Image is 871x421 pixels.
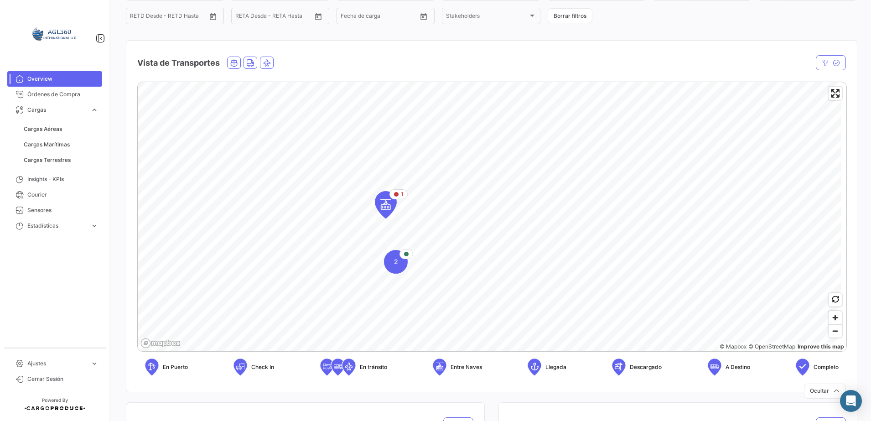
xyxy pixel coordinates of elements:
[20,138,102,151] a: Cargas Marítimas
[90,106,99,114] span: expand_more
[384,250,408,274] div: Map marker
[375,191,397,218] div: Map marker
[27,375,99,383] span: Cerrar Sesión
[130,14,146,21] input: Desde
[7,172,102,187] a: Insights - KPIs
[27,90,99,99] span: Órdenes de Compra
[153,14,189,21] input: Hasta
[27,222,87,230] span: Estadísticas
[27,75,99,83] span: Overview
[360,363,387,371] span: En tránsito
[394,257,398,266] span: 2
[748,343,795,350] a: OpenStreetMap
[798,343,844,350] a: Map feedback
[7,87,102,102] a: Órdenes de Compra
[90,222,99,230] span: expand_more
[829,324,842,338] button: Zoom out
[20,122,102,136] a: Cargas Aéreas
[90,359,99,368] span: expand_more
[630,363,662,371] span: Descargado
[260,57,273,68] button: Air
[401,190,404,198] span: 1
[7,71,102,87] a: Overview
[137,57,220,69] h4: Vista de Transportes
[720,343,747,350] a: Mapbox
[548,8,592,23] button: Borrar filtros
[244,57,257,68] button: Land
[451,363,482,371] span: Entre Naves
[24,140,70,149] span: Cargas Marítimas
[829,87,842,100] button: Enter fullscreen
[726,363,750,371] span: A Destino
[27,106,87,114] span: Cargas
[32,11,78,57] img: 64a6efb6-309f-488a-b1f1-3442125ebd42.png
[311,10,325,23] button: Open calendar
[545,363,566,371] span: Llegada
[27,359,87,368] span: Ajustes
[140,338,181,348] a: Mapbox logo
[228,57,240,68] button: Ocean
[804,384,846,399] button: Ocultar
[840,390,862,412] div: Abrir Intercom Messenger
[138,82,841,352] canvas: Map
[341,14,357,21] input: Desde
[24,156,71,164] span: Cargas Terrestres
[829,325,842,338] span: Zoom out
[7,187,102,203] a: Courier
[163,363,188,371] span: En Puerto
[27,175,99,183] span: Insights - KPIs
[446,14,528,21] span: Stakeholders
[27,191,99,199] span: Courier
[251,363,274,371] span: Check In
[363,14,400,21] input: Hasta
[829,311,842,324] button: Zoom in
[814,363,839,371] span: Completo
[258,14,295,21] input: Hasta
[27,206,99,214] span: Sensores
[206,10,220,23] button: Open calendar
[24,125,62,133] span: Cargas Aéreas
[20,153,102,167] a: Cargas Terrestres
[235,14,252,21] input: Desde
[417,10,430,23] button: Open calendar
[7,203,102,218] a: Sensores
